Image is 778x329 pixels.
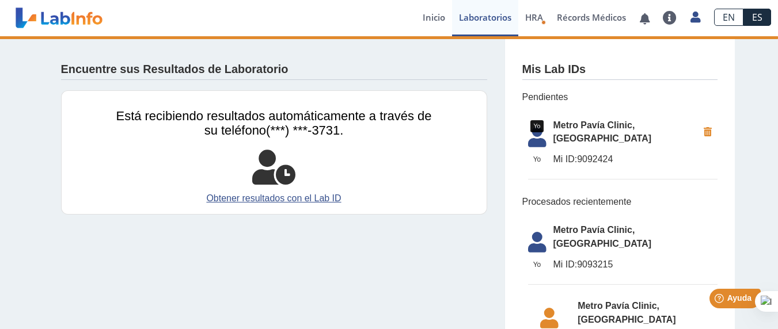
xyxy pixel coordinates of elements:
[525,12,543,23] span: HRA
[116,109,432,137] span: Está recibiendo resultados automáticamente a través de su teléfono
[553,154,578,164] span: Mi ID:
[553,258,718,271] span: 9093215
[553,118,698,146] span: Metro Pavía Clinic, [GEOGRAPHIC_DATA]
[553,152,698,166] span: 9092424
[116,192,432,205] a: Obtener resultados con el Lab ID
[714,9,743,26] a: EN
[522,195,718,209] span: Procesados recientemente
[61,63,289,76] h4: Encuentre sus Resultados de Laboratorio
[530,120,544,133] div: Yo
[553,223,718,251] span: Metro Pavía Clinic, [GEOGRAPHIC_DATA]
[578,299,717,327] span: Metro Pavía Clinic, [GEOGRAPHIC_DATA]
[522,63,586,76] h4: Mis Lab IDs
[743,9,771,26] a: ES
[553,259,578,269] span: Mi ID:
[521,154,553,164] span: Yo
[521,259,553,270] span: Yo
[522,90,718,104] span: Pendientes
[675,284,765,316] iframe: Help widget launcher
